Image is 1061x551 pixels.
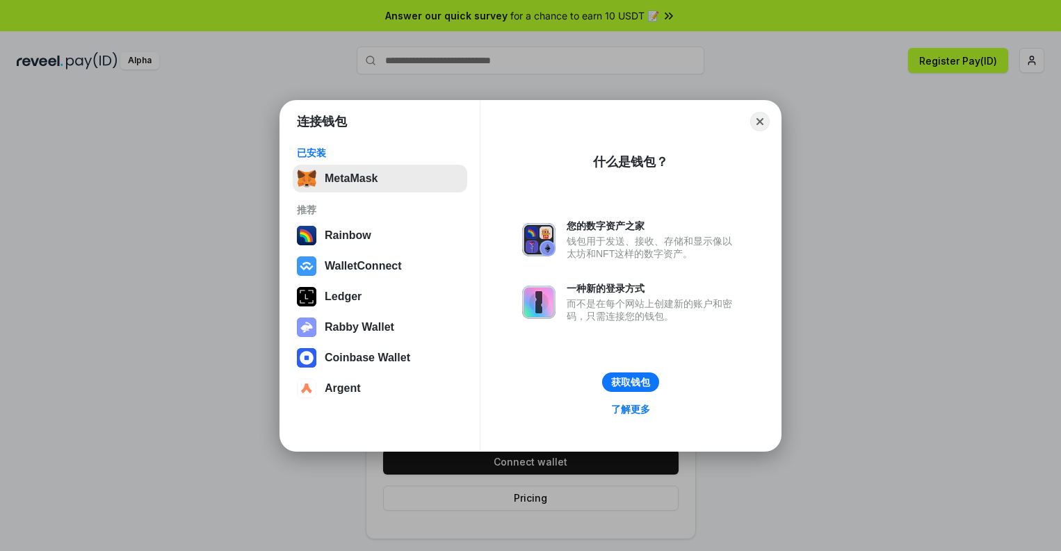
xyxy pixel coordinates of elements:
button: Rabby Wallet [293,313,467,341]
img: svg+xml,%3Csvg%20width%3D%22120%22%20height%3D%22120%22%20viewBox%3D%220%200%20120%20120%22%20fil... [297,226,316,245]
div: 什么是钱包？ [593,154,668,170]
button: 获取钱包 [602,372,659,392]
div: Argent [325,382,361,395]
img: svg+xml,%3Csvg%20width%3D%2228%22%20height%3D%2228%22%20viewBox%3D%220%200%2028%2028%22%20fill%3D... [297,379,316,398]
button: Coinbase Wallet [293,344,467,372]
button: Ledger [293,283,467,311]
img: svg+xml,%3Csvg%20fill%3D%22none%22%20height%3D%2233%22%20viewBox%3D%220%200%2035%2033%22%20width%... [297,169,316,188]
button: Argent [293,375,467,402]
div: 已安装 [297,147,463,159]
img: svg+xml,%3Csvg%20width%3D%2228%22%20height%3D%2228%22%20viewBox%3D%220%200%2028%2028%22%20fill%3D... [297,348,316,368]
button: Rainbow [293,222,467,249]
img: svg+xml,%3Csvg%20xmlns%3D%22http%3A%2F%2Fwww.w3.org%2F2000%2Fsvg%22%20fill%3D%22none%22%20viewBox... [522,286,556,319]
img: svg+xml,%3Csvg%20width%3D%2228%22%20height%3D%2228%22%20viewBox%3D%220%200%2028%2028%22%20fill%3D... [297,256,316,276]
div: 一种新的登录方式 [567,282,739,295]
div: 钱包用于发送、接收、存储和显示像以太坊和NFT这样的数字资产。 [567,235,739,260]
div: 了解更多 [611,403,650,416]
button: WalletConnect [293,252,467,280]
img: svg+xml,%3Csvg%20xmlns%3D%22http%3A%2F%2Fwww.w3.org%2F2000%2Fsvg%22%20width%3D%2228%22%20height%3... [297,287,316,306]
button: MetaMask [293,165,467,192]
div: 获取钱包 [611,376,650,388]
div: Coinbase Wallet [325,352,410,364]
button: Close [750,112,770,131]
img: svg+xml,%3Csvg%20xmlns%3D%22http%3A%2F%2Fwww.w3.org%2F2000%2Fsvg%22%20fill%3D%22none%22%20viewBox... [297,318,316,337]
img: svg+xml,%3Csvg%20xmlns%3D%22http%3A%2F%2Fwww.w3.org%2F2000%2Fsvg%22%20fill%3D%22none%22%20viewBox... [522,223,556,256]
div: 而不是在每个网站上创建新的账户和密码，只需连接您的钱包。 [567,297,739,322]
div: Rainbow [325,229,371,242]
div: 您的数字资产之家 [567,220,739,232]
h1: 连接钱包 [297,113,347,130]
div: 推荐 [297,204,463,216]
div: Rabby Wallet [325,321,394,334]
a: 了解更多 [603,400,658,418]
div: WalletConnect [325,260,402,272]
div: Ledger [325,290,362,303]
div: MetaMask [325,172,378,185]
